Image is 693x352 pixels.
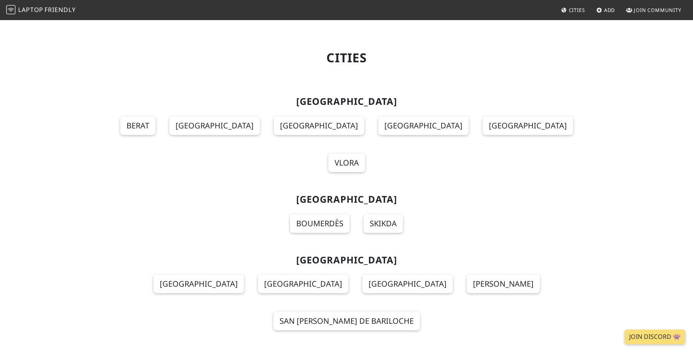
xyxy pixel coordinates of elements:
[96,50,597,65] h1: Cities
[6,3,76,17] a: LaptopFriendly LaptopFriendly
[558,3,588,17] a: Cities
[120,116,155,135] a: Berat
[483,116,573,135] a: [GEOGRAPHIC_DATA]
[96,96,597,107] h2: [GEOGRAPHIC_DATA]
[378,116,469,135] a: [GEOGRAPHIC_DATA]
[274,116,364,135] a: [GEOGRAPHIC_DATA]
[467,275,540,293] a: [PERSON_NAME]
[569,7,585,14] span: Cities
[96,194,597,205] h2: [GEOGRAPHIC_DATA]
[154,275,244,293] a: [GEOGRAPHIC_DATA]
[258,275,348,293] a: [GEOGRAPHIC_DATA]
[273,312,420,330] a: San [PERSON_NAME] de Bariloche
[362,275,453,293] a: [GEOGRAPHIC_DATA]
[6,5,15,14] img: LaptopFriendly
[593,3,618,17] a: Add
[96,255,597,266] h2: [GEOGRAPHIC_DATA]
[328,154,365,172] a: Vlora
[634,7,681,14] span: Join Community
[625,330,685,344] a: Join Discord 👾
[364,214,403,233] a: Skikda
[44,5,75,14] span: Friendly
[623,3,684,17] a: Join Community
[290,214,350,233] a: Boumerdès
[604,7,615,14] span: Add
[18,5,43,14] span: Laptop
[169,116,260,135] a: [GEOGRAPHIC_DATA]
